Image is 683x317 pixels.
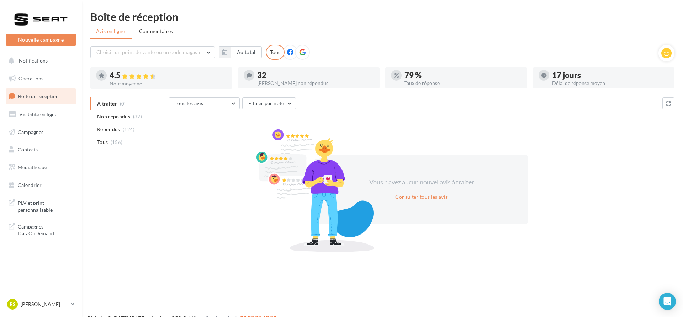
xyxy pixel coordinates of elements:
div: Open Intercom Messenger [659,293,676,310]
span: (124) [123,127,135,132]
div: Boîte de réception [90,11,674,22]
button: Au total [219,46,262,58]
span: Commentaires [139,28,173,35]
span: (32) [133,114,142,119]
span: Boîte de réception [18,93,59,99]
button: Choisir un point de vente ou un code magasin [90,46,215,58]
span: Choisir un point de vente ou un code magasin [96,49,202,55]
div: Tous [266,45,285,60]
span: Visibilité en ligne [19,111,57,117]
button: Nouvelle campagne [6,34,76,46]
button: Notifications [4,53,75,68]
a: Opérations [4,71,78,86]
span: Médiathèque [18,164,47,170]
p: [PERSON_NAME] [21,301,68,308]
div: 32 [257,71,374,79]
button: Consulter tous les avis [392,193,450,201]
button: Filtrer par note [242,97,296,109]
div: 17 jours [552,71,669,79]
a: RS [PERSON_NAME] [6,297,76,311]
div: 79 % [404,71,521,79]
a: Contacts [4,142,78,157]
a: Visibilité en ligne [4,107,78,122]
span: Notifications [19,58,48,64]
span: Campagnes [18,129,43,135]
a: Médiathèque [4,160,78,175]
span: Tous [97,139,108,146]
div: Note moyenne [110,81,227,86]
span: PLV et print personnalisable [18,198,73,213]
a: Calendrier [4,178,78,193]
span: Opérations [18,75,43,81]
div: Taux de réponse [404,81,521,86]
span: Répondus [97,126,120,133]
a: PLV et print personnalisable [4,195,78,216]
a: Boîte de réception [4,88,78,104]
span: (156) [111,139,123,145]
button: Tous les avis [169,97,240,109]
div: 4.5 [110,71,227,80]
span: Non répondus [97,113,130,120]
a: Campagnes [4,125,78,140]
span: RS [10,301,16,308]
span: Contacts [18,146,38,152]
div: [PERSON_NAME] non répondus [257,81,374,86]
div: Délai de réponse moyen [552,81,669,86]
div: Vous n'avez aucun nouvel avis à traiter [360,178,483,187]
button: Au total [231,46,262,58]
span: Tous les avis [175,100,203,106]
a: Campagnes DataOnDemand [4,219,78,240]
span: Calendrier [18,182,42,188]
span: Campagnes DataOnDemand [18,222,73,237]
